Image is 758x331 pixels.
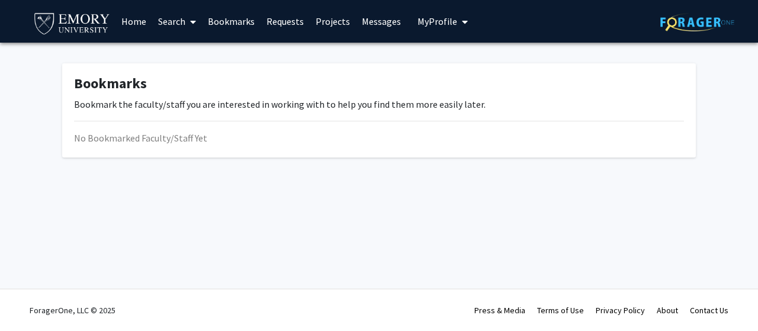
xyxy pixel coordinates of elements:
a: About [657,305,678,316]
img: Emory University Logo [33,9,111,36]
a: Privacy Policy [596,305,645,316]
span: My Profile [417,15,457,27]
a: Projects [310,1,356,42]
a: Press & Media [474,305,525,316]
div: No Bookmarked Faculty/Staff Yet [74,131,684,145]
a: Requests [261,1,310,42]
div: ForagerOne, LLC © 2025 [30,290,115,331]
img: ForagerOne Logo [660,13,734,31]
h1: Bookmarks [74,75,684,92]
a: Search [152,1,202,42]
a: Home [115,1,152,42]
a: Bookmarks [202,1,261,42]
a: Terms of Use [537,305,584,316]
iframe: Chat [708,278,749,322]
a: Contact Us [690,305,728,316]
a: Messages [356,1,407,42]
p: Bookmark the faculty/staff you are interested in working with to help you find them more easily l... [74,97,684,111]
